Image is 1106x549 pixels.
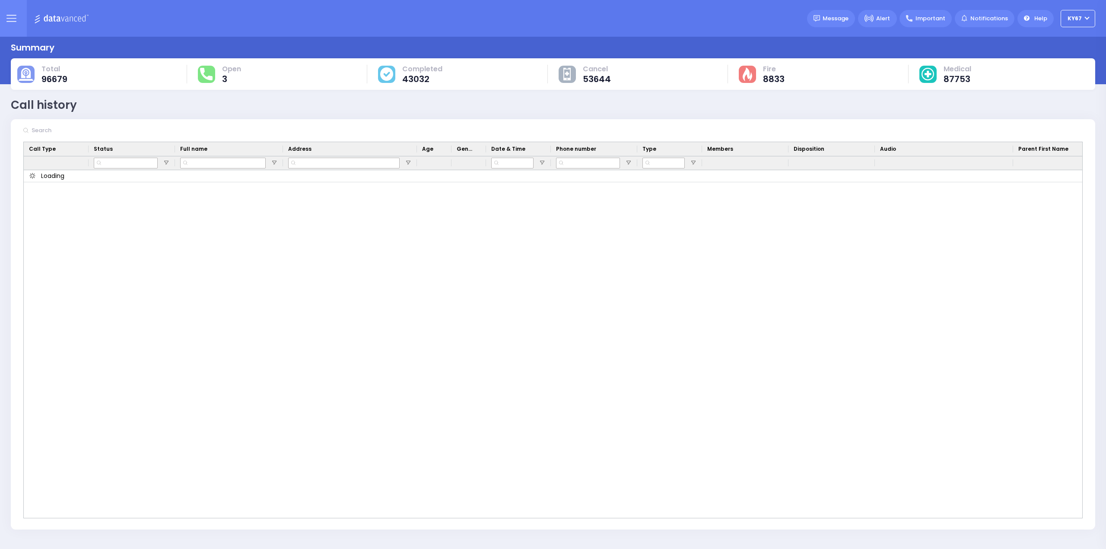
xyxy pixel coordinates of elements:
[763,75,785,83] span: 8833
[944,75,971,83] span: 87753
[29,145,56,153] span: Call Type
[41,75,67,83] span: 96679
[707,145,733,153] span: Members
[556,158,620,168] input: Phone number Filter Input
[94,158,158,168] input: Status Filter Input
[200,68,212,80] img: total-response.svg
[19,68,33,81] img: total-cause.svg
[491,158,534,168] input: Date & Time Filter Input
[642,158,685,168] input: Type Filter Input
[970,14,1008,23] span: Notifications
[794,145,824,153] span: Disposition
[915,14,945,23] span: Important
[690,159,697,166] button: Open Filter Menu
[41,171,64,181] span: Loading
[41,65,67,73] span: Total
[271,159,278,166] button: Open Filter Menu
[405,159,412,166] button: Open Filter Menu
[1068,15,1082,22] span: KY67
[880,145,896,153] span: Audio
[763,65,785,73] span: Fire
[743,67,752,81] img: fire-cause.svg
[625,159,632,166] button: Open Filter Menu
[288,158,400,168] input: Address Filter Input
[1061,10,1095,27] button: KY67
[11,97,77,114] div: Call history
[402,75,442,83] span: 43032
[180,158,266,168] input: Full name Filter Input
[823,14,849,23] span: Message
[583,75,611,83] span: 53644
[94,145,113,153] span: Status
[583,65,611,73] span: Cancel
[34,13,92,24] img: Logo
[288,145,311,153] span: Address
[539,159,546,166] button: Open Filter Menu
[944,65,971,73] span: Medical
[814,15,820,22] img: message.svg
[563,68,571,81] img: other-cause.svg
[222,75,241,83] span: 3
[222,65,241,73] span: Open
[876,14,890,23] span: Alert
[642,145,656,153] span: Type
[922,68,934,81] img: medical-cause.svg
[1018,145,1068,153] span: Parent First Name
[180,145,207,153] span: Full name
[163,159,170,166] button: Open Filter Menu
[1034,14,1047,23] span: Help
[11,41,54,54] div: Summary
[457,145,474,153] span: Gender
[380,67,393,80] img: cause-cover.svg
[491,145,525,153] span: Date & Time
[422,145,433,153] span: Age
[556,145,596,153] span: Phone number
[29,122,159,139] input: Search
[402,65,442,73] span: Completed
